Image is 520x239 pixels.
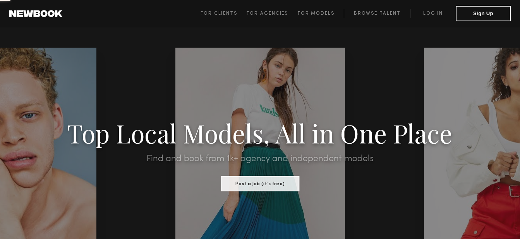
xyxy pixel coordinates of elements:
[201,9,247,18] a: For Clients
[247,11,288,16] span: For Agencies
[39,154,481,163] h2: Find and book from 1k+ agency and independent models
[410,9,456,18] a: Log in
[201,11,237,16] span: For Clients
[298,11,335,16] span: For Models
[344,9,410,18] a: Browse Talent
[221,176,299,191] button: Post a Job (it’s free)
[456,6,511,21] button: Sign Up
[221,179,299,187] a: Post a Job (it’s free)
[247,9,297,18] a: For Agencies
[298,9,344,18] a: For Models
[39,121,481,145] h1: Top Local Models, All in One Place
